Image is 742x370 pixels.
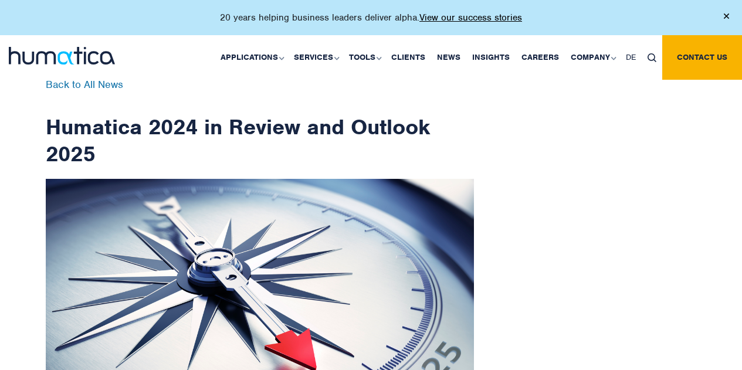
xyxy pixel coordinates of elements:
[431,35,466,80] a: News
[9,47,115,65] img: logo
[46,80,474,167] h1: Humatica 2024 in Review and Outlook 2025
[662,35,742,80] a: Contact us
[343,35,385,80] a: Tools
[648,53,656,62] img: search_icon
[46,78,123,91] a: Back to All News
[516,35,565,80] a: Careers
[626,52,636,62] span: DE
[466,35,516,80] a: Insights
[419,12,522,23] a: View our success stories
[220,12,522,23] p: 20 years helping business leaders deliver alpha.
[288,35,343,80] a: Services
[620,35,642,80] a: DE
[565,35,620,80] a: Company
[215,35,288,80] a: Applications
[385,35,431,80] a: Clients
